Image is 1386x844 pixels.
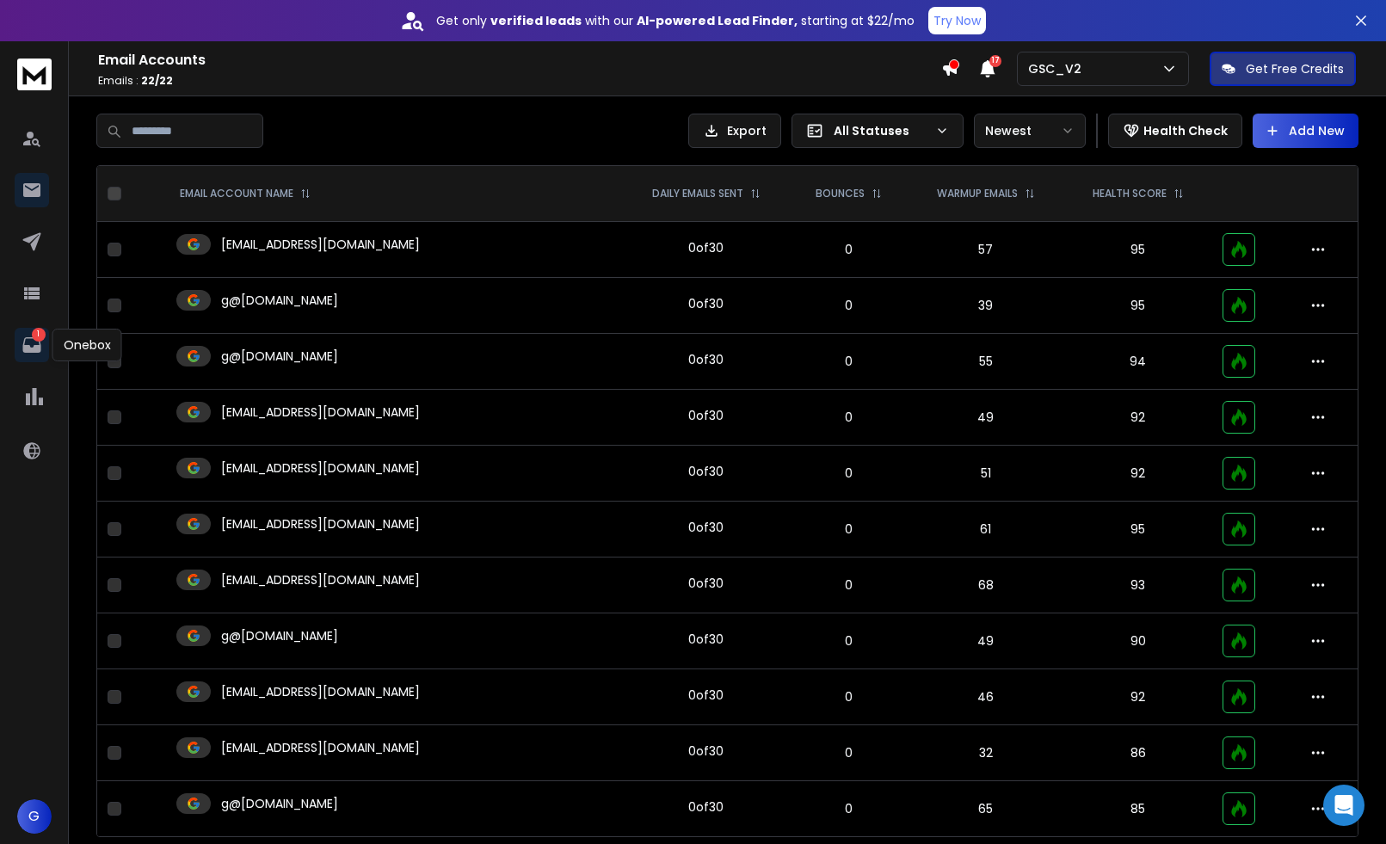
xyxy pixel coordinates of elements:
td: 49 [908,613,1064,669]
p: 0 [801,576,897,594]
strong: AI-powered Lead Finder, [637,12,798,29]
button: G [17,799,52,834]
div: 0 of 30 [688,295,724,312]
td: 95 [1064,222,1212,278]
p: DAILY EMAILS SENT [652,187,743,200]
div: Onebox [52,329,122,361]
td: 46 [908,669,1064,725]
td: 68 [908,558,1064,613]
td: 49 [908,390,1064,446]
td: 95 [1064,278,1212,334]
td: 92 [1064,669,1212,725]
p: [EMAIL_ADDRESS][DOMAIN_NAME] [221,515,420,533]
td: 94 [1064,334,1212,390]
p: Health Check [1143,122,1228,139]
td: 93 [1064,558,1212,613]
p: Get only with our starting at $22/mo [436,12,915,29]
div: 0 of 30 [688,687,724,704]
p: g@[DOMAIN_NAME] [221,627,338,644]
p: 0 [801,409,897,426]
p: 0 [801,632,897,650]
p: 0 [801,353,897,370]
p: [EMAIL_ADDRESS][DOMAIN_NAME] [221,404,420,421]
td: 65 [908,781,1064,837]
td: 51 [908,446,1064,502]
div: 0 of 30 [688,463,724,480]
p: [EMAIL_ADDRESS][DOMAIN_NAME] [221,683,420,700]
p: 0 [801,297,897,314]
div: 0 of 30 [688,239,724,256]
div: 0 of 30 [688,407,724,424]
td: 86 [1064,725,1212,781]
h1: Email Accounts [98,50,941,71]
div: 0 of 30 [688,742,724,760]
button: Health Check [1108,114,1242,148]
div: Open Intercom Messenger [1323,785,1364,826]
td: 57 [908,222,1064,278]
button: Try Now [928,7,986,34]
p: 0 [801,744,897,761]
td: 85 [1064,781,1212,837]
p: g@[DOMAIN_NAME] [221,348,338,365]
td: 92 [1064,446,1212,502]
div: 0 of 30 [688,519,724,536]
p: Try Now [933,12,981,29]
p: 0 [801,800,897,817]
button: Export [688,114,781,148]
button: Add New [1253,114,1358,148]
p: BOUNCES [816,187,865,200]
p: [EMAIL_ADDRESS][DOMAIN_NAME] [221,571,420,588]
td: 55 [908,334,1064,390]
p: Emails : [98,74,941,88]
p: g@[DOMAIN_NAME] [221,795,338,812]
a: 1 [15,328,49,362]
p: Get Free Credits [1246,60,1344,77]
td: 90 [1064,613,1212,669]
p: 0 [801,688,897,705]
td: 61 [908,502,1064,558]
div: 0 of 30 [688,798,724,816]
div: 0 of 30 [688,351,724,368]
p: [EMAIL_ADDRESS][DOMAIN_NAME] [221,459,420,477]
td: 95 [1064,502,1212,558]
p: HEALTH SCORE [1093,187,1167,200]
p: 0 [801,521,897,538]
div: 0 of 30 [688,575,724,592]
p: 1 [32,328,46,342]
p: 0 [801,465,897,482]
p: All Statuses [834,122,928,139]
div: EMAIL ACCOUNT NAME [180,187,311,200]
p: [EMAIL_ADDRESS][DOMAIN_NAME] [221,236,420,253]
strong: verified leads [490,12,582,29]
p: g@[DOMAIN_NAME] [221,292,338,309]
p: GSC_V2 [1028,60,1088,77]
td: 32 [908,725,1064,781]
td: 39 [908,278,1064,334]
span: 22 / 22 [141,73,173,88]
button: Get Free Credits [1210,52,1356,86]
span: 17 [989,55,1001,67]
p: 0 [801,241,897,258]
button: Newest [974,114,1086,148]
div: 0 of 30 [688,631,724,648]
p: WARMUP EMAILS [937,187,1018,200]
p: [EMAIL_ADDRESS][DOMAIN_NAME] [221,739,420,756]
img: logo [17,59,52,90]
td: 92 [1064,390,1212,446]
